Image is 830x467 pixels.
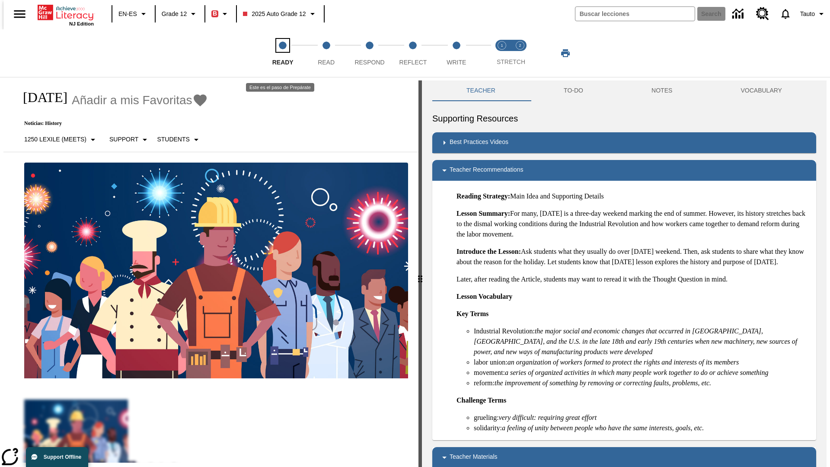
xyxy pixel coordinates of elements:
[399,59,427,66] span: Reflect
[495,379,711,387] em: the improvement of something by removing or correcting faults, problems, etc.
[508,358,739,366] em: an organization of workers formed to protect the rights and interests of its members
[499,414,597,421] em: very difficult: requiring great effort
[474,368,809,378] li: movement:
[72,93,208,108] button: Añadir a mis Favoritas - Día del Trabajo
[246,83,314,92] div: Este es el paso de Prepárate
[431,29,482,77] button: Write step 5 of 5
[158,6,202,22] button: Grado: Grade 12, Elige un grado
[797,6,830,22] button: Perfil/Configuración
[432,80,816,101] div: Instructional Panel Tabs
[258,29,308,77] button: Ready step 1 of 5
[14,120,208,127] p: Noticias: History
[751,2,774,26] a: Centro de recursos, Se abrirá en una pestaña nueva.
[26,447,88,467] button: Support Offline
[474,327,797,355] em: the major social and economic changes that occurred in [GEOGRAPHIC_DATA], [GEOGRAPHIC_DATA], and ...
[109,135,138,144] p: Support
[450,452,498,463] p: Teacher Materials
[456,248,521,255] strong: Introduce the Lesson:
[474,413,809,423] li: grueling:
[456,208,809,240] p: For many, [DATE] is a three-day weekend marking the end of summer. However, its history stretches...
[450,138,508,148] p: Best Practices Videos
[456,246,809,267] p: Ask students what they usually do over [DATE] weekend. Then, ask students to share what they know...
[552,45,579,61] button: Imprimir
[456,310,488,317] strong: Key Terms
[239,6,321,22] button: Class: 2025 Auto Grade 12, Selecciona una clase
[456,210,510,217] strong: Lesson Summary:
[530,80,617,101] button: TO-DO
[474,378,809,388] li: reform:
[432,160,816,181] div: Teacher Recommendations
[162,10,187,19] span: Grade 12
[432,132,816,153] div: Best Practices Videos
[318,59,335,66] span: Read
[508,29,533,77] button: Stretch Respond step 2 of 2
[456,293,512,300] strong: Lesson Vocabulary
[474,357,809,368] li: labor union:
[157,135,189,144] p: Students
[69,21,94,26] span: NJ Edition
[575,7,695,21] input: search field
[38,3,94,26] div: Portada
[474,423,809,433] li: solidarity:
[501,43,503,48] text: 1
[213,8,217,19] span: B
[497,58,525,65] span: STRETCH
[44,454,81,460] span: Support Offline
[24,163,408,379] img: A banner with a blue background shows an illustrated row of diverse men and women dressed in clot...
[502,424,704,432] em: a feeling of unity between people who have the same interests, goals, etc.
[153,132,204,147] button: Seleccionar estudiante
[447,59,466,66] span: Write
[505,369,769,376] em: a series of organized activities in which many people work together to do or achieve something
[24,135,86,144] p: 1250 Lexile (Meets)
[7,1,32,27] button: Abrir el menú lateral
[208,6,233,22] button: Boost El color de la clase es rojo. Cambiar el color de la clase.
[432,80,530,101] button: Teacher
[456,274,809,285] p: Later, after reading the Article, students may want to reread it with the Thought Question in mind.
[243,10,306,19] span: 2025 Auto Grade 12
[456,191,809,202] p: Main Idea and Supporting Details
[474,326,809,357] li: Industrial Revolution:
[14,90,67,106] h1: [DATE]
[422,80,827,467] div: activity
[456,397,506,404] strong: Challenge Terms
[272,59,294,66] span: Ready
[617,80,706,101] button: NOTES
[3,80,418,463] div: reading
[115,6,152,22] button: Language: EN-ES, Selecciona un idioma
[21,132,102,147] button: Seleccione Lexile, 1250 Lexile (Meets)
[727,2,751,26] a: Centro de información
[450,165,523,176] p: Teacher Recommendations
[800,10,815,19] span: Tauto
[432,112,816,125] h6: Supporting Resources
[489,29,514,77] button: Stretch Read step 1 of 2
[388,29,438,77] button: Reflect step 4 of 5
[418,80,422,467] div: Pulsa la tecla de intro o la barra espaciadora y luego presiona las flechas de derecha e izquierd...
[519,43,521,48] text: 2
[774,3,797,25] a: Notificaciones
[456,192,510,200] strong: Reading Strategy:
[118,10,137,19] span: EN-ES
[354,59,384,66] span: Respond
[301,29,351,77] button: Read step 2 of 5
[72,93,192,107] span: Añadir a mis Favoritas
[106,132,153,147] button: Tipo de apoyo, Support
[706,80,816,101] button: VOCABULARY
[345,29,395,77] button: Respond step 3 of 5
